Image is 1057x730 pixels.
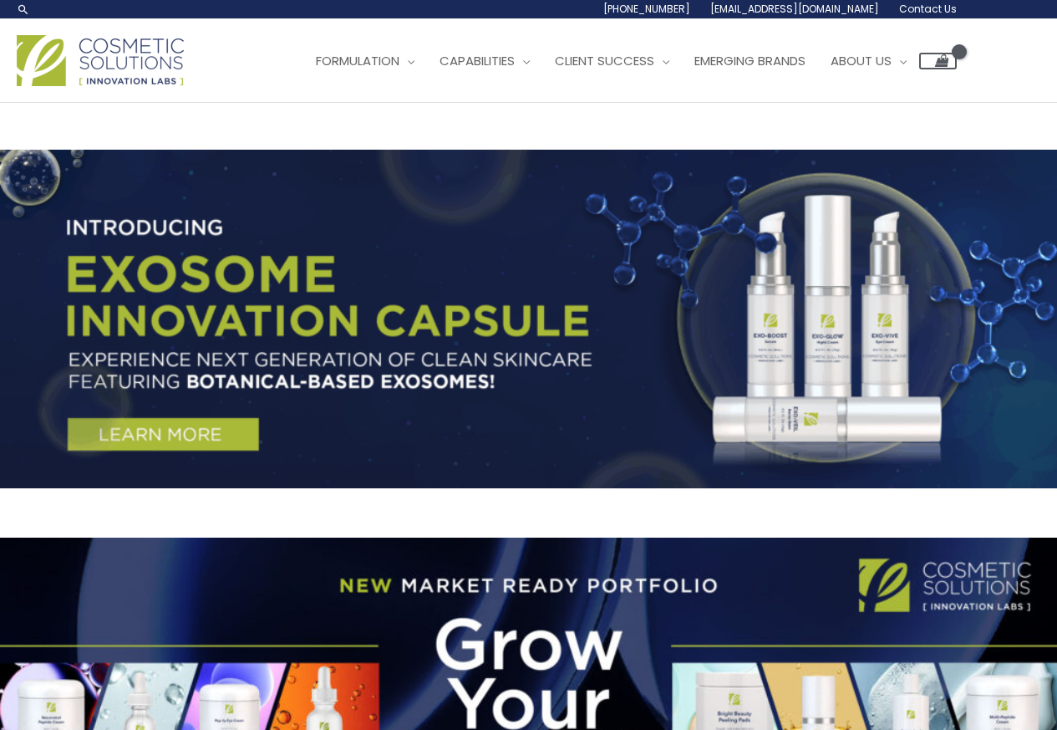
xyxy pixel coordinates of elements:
[818,36,919,86] a: About Us
[710,2,879,16] span: [EMAIL_ADDRESS][DOMAIN_NAME]
[899,2,957,16] span: Contact Us
[291,36,957,86] nav: Site Navigation
[682,36,818,86] a: Emerging Brands
[17,3,30,16] a: Search icon link
[555,52,654,69] span: Client Success
[17,35,184,86] img: Cosmetic Solutions Logo
[440,52,515,69] span: Capabilities
[427,36,542,86] a: Capabilities
[831,52,892,69] span: About Us
[694,52,805,69] span: Emerging Brands
[603,2,690,16] span: [PHONE_NUMBER]
[919,53,957,69] a: View Shopping Cart, empty
[316,52,399,69] span: Formulation
[303,36,427,86] a: Formulation
[542,36,682,86] a: Client Success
